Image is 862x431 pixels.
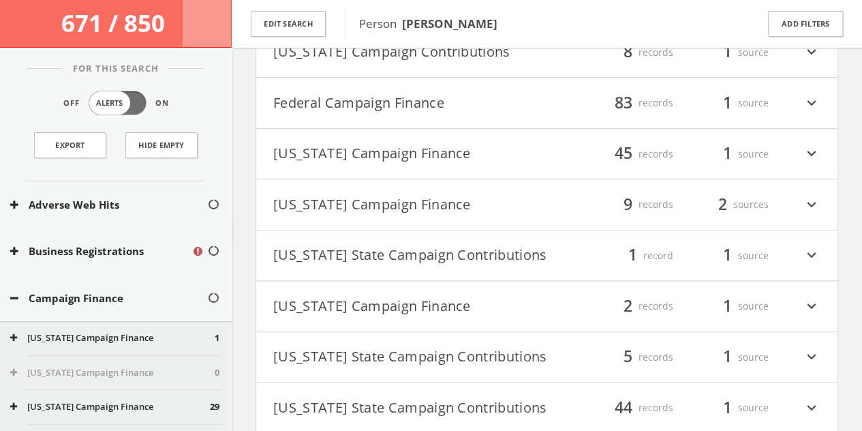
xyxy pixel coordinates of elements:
span: 0 [215,366,219,380]
span: 29 [210,400,219,414]
div: records [591,346,673,369]
div: source [687,143,769,166]
span: Person [359,16,497,31]
span: 1 [717,40,738,64]
i: expand_more [803,244,820,267]
span: 8 [617,40,638,64]
div: records [591,295,673,318]
span: 1 [717,294,738,318]
span: 671 / 850 [61,7,170,39]
div: records [591,143,673,166]
span: For This Search [63,62,169,76]
button: Business Registrations [10,243,191,259]
span: On [155,98,169,109]
div: records [591,193,673,216]
i: expand_more [803,41,820,64]
span: 1 [622,243,643,267]
button: [US_STATE] Campaign Finance [10,400,210,414]
button: [US_STATE] Campaign Finance [273,143,547,166]
div: record [591,244,673,267]
span: 44 [609,396,638,419]
div: source [687,41,769,64]
div: source [687,244,769,267]
button: Edit Search [251,11,326,38]
span: 1 [717,91,738,115]
span: 1 [717,396,738,419]
span: 2 [712,192,733,216]
span: 1 [717,243,738,267]
button: [US_STATE] State Campaign Contributions [273,244,547,267]
button: [US_STATE] Campaign Finance [10,366,215,380]
span: 2 [617,294,638,318]
i: expand_more [803,346,820,369]
div: source [687,295,769,318]
button: [US_STATE] Campaign Contributions [273,41,547,64]
span: 83 [609,91,638,115]
button: Campaign Finance [10,291,207,306]
span: 1 [215,331,219,345]
button: Federal Campaign Finance [273,91,547,115]
span: 45 [609,142,638,166]
i: expand_more [803,295,820,318]
span: 1 [717,142,738,166]
b: [PERSON_NAME] [402,16,497,31]
button: [US_STATE] State Campaign Contributions [273,396,547,419]
div: source [687,91,769,115]
div: records [591,91,673,115]
div: records [591,41,673,64]
div: sources [687,193,769,216]
div: source [687,396,769,419]
button: [US_STATE] Campaign Finance [273,193,547,216]
a: Export [34,132,106,158]
button: [US_STATE] Campaign Finance [273,295,547,318]
div: source [687,346,769,369]
span: 9 [617,192,638,216]
button: Add Filters [768,11,843,38]
div: records [591,396,673,419]
button: Hide Empty [125,132,198,158]
i: expand_more [803,396,820,419]
i: expand_more [803,91,820,115]
i: expand_more [803,193,820,216]
button: [US_STATE] Campaign Finance [10,331,215,345]
span: Off [63,98,80,109]
span: 5 [617,345,638,369]
span: 1 [717,345,738,369]
button: Adverse Web Hits [10,197,207,213]
button: [US_STATE] State Campaign Contributions [273,346,547,369]
i: expand_more [803,143,820,166]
